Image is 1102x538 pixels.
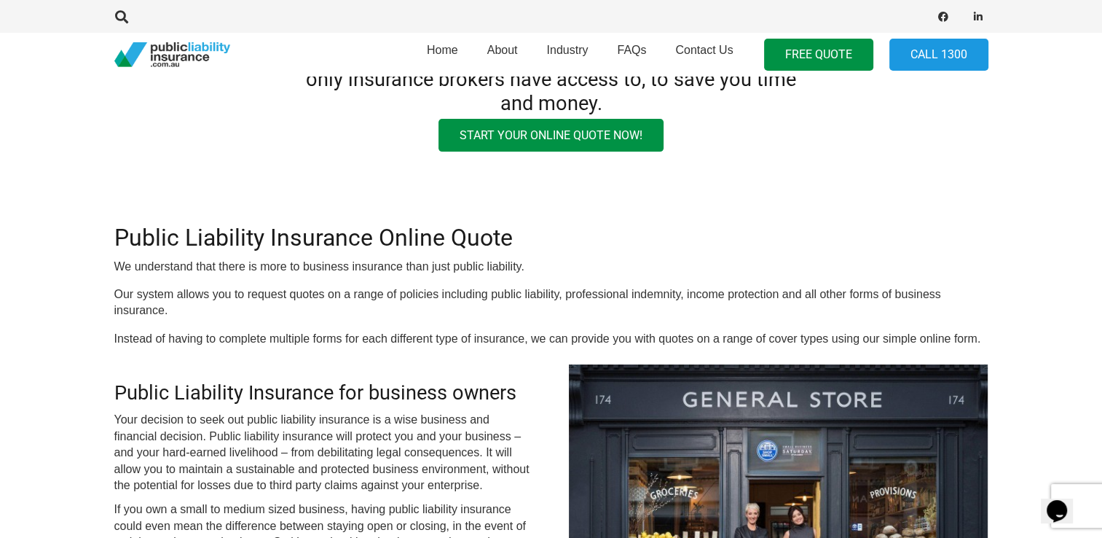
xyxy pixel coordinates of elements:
[114,413,530,491] span: Your decision to seek out public liability insurance is a wise business and financial decision. P...
[114,331,988,347] p: Instead of having to complete multiple forms for each different type of insurance, we can provide...
[933,7,953,27] a: Facebook
[114,381,534,405] h3: Public Liability Insurance for business owners
[661,28,747,81] a: Contact Us
[889,39,988,71] a: Call 1300
[114,259,988,275] p: We understand that there is more to business insurance than just public liability.
[427,44,458,56] span: Home
[764,39,873,71] a: FREE QUOTE
[438,119,664,152] a: Start your online quote now!
[617,44,646,56] span: FAQs
[487,44,518,56] span: About
[114,224,988,252] h2: Public Liability Insurance Online Quote
[1041,480,1087,523] iframe: chat widget
[291,44,811,115] h3: We give you access to insurance companies at the rates only insurance brokers have access to, to ...
[546,44,588,56] span: Industry
[675,44,733,56] span: Contact Us
[114,42,230,68] a: pli_logotransparent
[108,10,137,23] a: Search
[473,28,532,81] a: About
[602,28,661,81] a: FAQs
[114,286,988,319] p: Our system allows you to request quotes on a range of policies including public liability, profes...
[412,28,473,81] a: Home
[968,7,988,27] a: LinkedIn
[532,28,602,81] a: Industry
